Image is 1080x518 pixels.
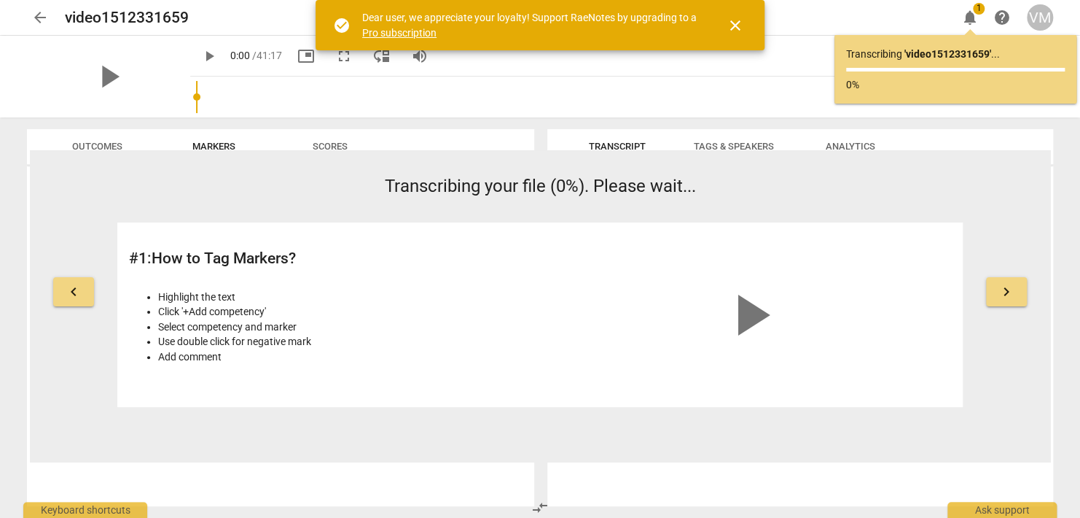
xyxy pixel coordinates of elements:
[694,141,774,152] span: Tags & Speakers
[297,47,315,65] span: picture_in_picture
[158,304,532,320] li: Click '+Add competency'
[407,43,433,69] button: Volume
[196,43,222,69] button: Play
[973,3,985,15] span: 1
[961,9,979,26] span: notifications
[362,27,437,39] a: Pro subscription
[385,176,696,196] span: Transcribing your file (0%). Please wait...
[957,4,983,31] button: Notifications
[718,8,753,43] button: Close
[192,141,235,152] span: Markers
[313,141,348,152] span: Scores
[65,9,189,27] h2: video1512331659
[715,280,785,350] span: play_arrow
[158,349,532,365] li: Add comment
[846,77,1065,93] p: 0%
[158,290,532,305] li: Highlight the text
[589,141,646,152] span: Transcript
[826,141,875,152] span: Analytics
[846,47,1065,62] p: Transcribing ...
[531,499,549,517] span: compare_arrows
[335,47,353,65] span: fullscreen
[331,43,357,69] button: Fullscreen
[65,283,82,301] span: keyboard_arrow_left
[993,9,1011,26] span: help
[158,334,532,349] li: Use double click for negative mark
[904,48,991,60] b: ' video1512331659 '
[947,502,1057,518] div: Ask support
[31,9,49,26] span: arrow_back
[333,17,351,34] span: check_circle
[369,43,395,69] button: View player as separate pane
[129,250,532,268] h2: # 1 : How to Tag Markers?
[411,47,429,65] span: volume_up
[727,17,744,34] span: close
[373,47,391,65] span: move_down
[252,50,282,61] span: / 41:17
[998,283,1015,301] span: keyboard_arrow_right
[293,43,319,69] button: Picture in picture
[23,502,147,518] div: Keyboard shortcuts
[200,47,218,65] span: play_arrow
[90,58,128,96] span: play_arrow
[1027,4,1053,31] button: VM
[989,4,1015,31] a: Help
[158,320,532,335] li: Select competency and marker
[362,10,700,40] div: Dear user, we appreciate your loyalty! Support RaeNotes by upgrading to a
[230,50,250,61] span: 0:00
[72,141,122,152] span: Outcomes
